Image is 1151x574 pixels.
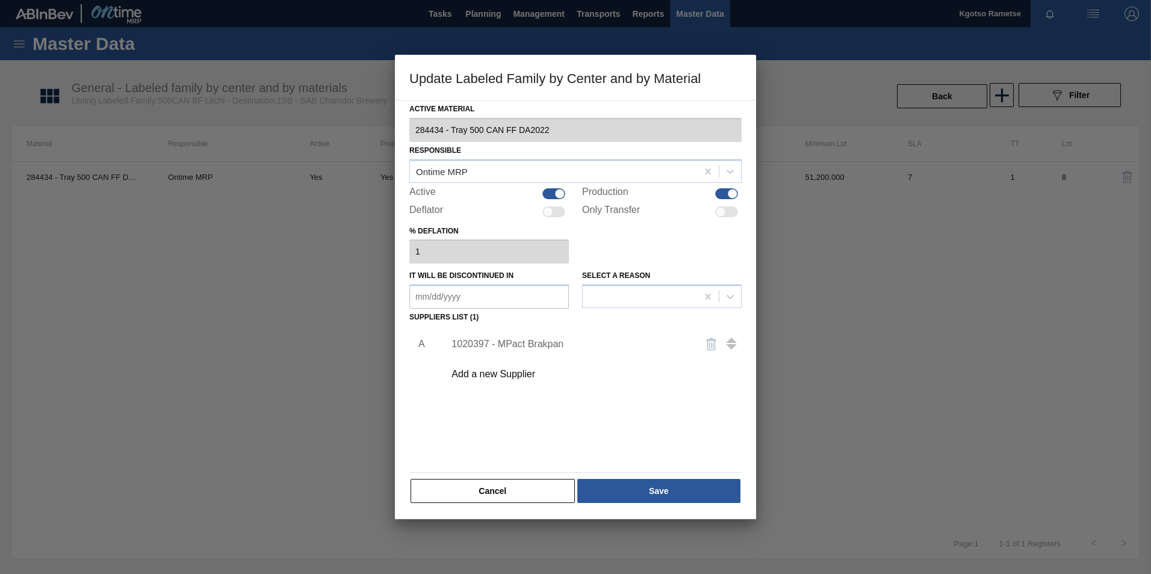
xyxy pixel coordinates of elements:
[395,55,756,100] h3: Update Labeled Family by Center and by Material
[582,187,628,201] label: Production
[409,146,461,155] label: Responsible
[409,205,443,219] label: Deflator
[411,479,575,503] button: Cancel
[451,339,687,350] div: 1020397 - MPact Brakpan
[582,271,650,280] label: Select a reason
[409,285,569,309] input: mm/dd/yyyy
[704,337,719,351] img: delete-icon
[577,479,740,503] button: Save
[416,166,468,176] div: Ontime MRP
[409,187,436,201] label: Active
[409,223,569,240] label: % deflation
[451,369,687,380] div: Add a new Supplier
[409,100,742,118] label: Active Material
[409,329,428,359] li: A
[697,330,726,359] button: delete-icon
[409,313,479,321] label: Suppliers list (1)
[582,205,640,219] label: Only Transfer
[409,271,513,280] label: It will be discontinued in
